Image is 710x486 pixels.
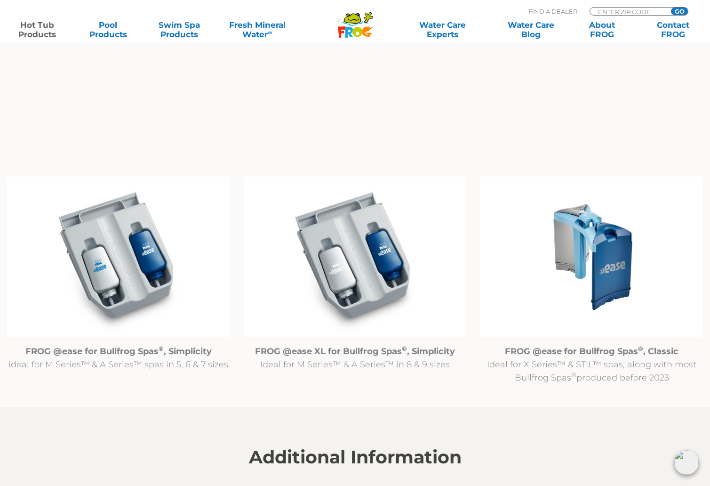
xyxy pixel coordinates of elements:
a: Hot TubProducts [9,20,65,39]
a: Swim SpaProducts [152,20,207,39]
strong: FROG @ease for Bullfrog Spas , Simplicity [25,346,212,356]
input: Zip Code Form [597,8,661,16]
a: Fresh MineralWater∞ [223,20,292,39]
sup: ® [159,345,164,352]
a: AboutFROG [574,20,630,39]
sup: ∞ [268,29,272,36]
a: Water CareExperts [398,20,487,39]
a: PoolProducts [80,20,136,39]
img: openIcon [674,450,699,475]
img: Untitled design (94) [480,177,703,337]
p: Ideal for X Series™ & STIL™ spas, along with most Bullfrog Spas produced before 2023 [480,345,703,384]
sup: ® [638,345,643,352]
img: @ease_Bullfrog_FROG @ease R180 for Bullfrog Spas with Filter [7,177,230,337]
strong: FROG @ease for Bullfrog Spas , Classic [505,346,678,356]
p: Ideal for M Series™ & A Series™ in 8 & 9 sizes [244,345,466,371]
img: @ease_Bullfrog_FROG @easeXL for Bullfrog Spas with Filter [244,177,466,337]
p: Ideal for M Series™ & A Series™ spas in 5, 6 & 7 sizes [7,345,230,371]
a: Water CareBlog [503,20,558,39]
sup: ® [402,345,407,352]
a: ContactFROG [645,20,701,39]
p: Find A Dealer [528,7,577,16]
input: GO [671,8,688,15]
h2: Additional Information [66,447,645,468]
sup: ® [571,371,576,379]
strong: FROG @ease XL for Bullfrog Spas , Simplicity [255,346,455,356]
